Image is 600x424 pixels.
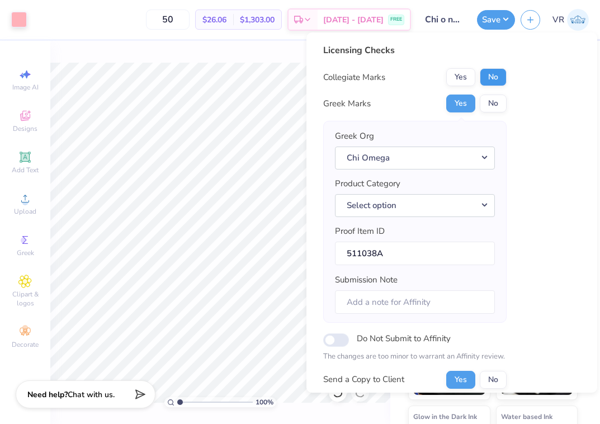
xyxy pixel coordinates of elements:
[480,95,507,112] button: No
[552,13,564,26] span: VR
[240,14,275,26] span: $1,303.00
[14,207,36,216] span: Upload
[413,411,477,422] span: Glow in the Dark Ink
[446,371,475,389] button: Yes
[27,389,68,400] strong: Need help?
[12,340,39,349] span: Decorate
[335,290,495,314] input: Add a note for Affinity
[12,166,39,175] span: Add Text
[357,331,451,346] label: Do Not Submit to Affinity
[477,10,515,30] button: Save
[323,14,384,26] span: [DATE] - [DATE]
[323,373,404,386] div: Send a Copy to Client
[480,68,507,86] button: No
[480,371,507,389] button: No
[335,177,400,190] label: Product Category
[256,397,273,407] span: 100 %
[417,8,471,31] input: Untitled Design
[68,389,115,400] span: Chat with us.
[323,97,371,110] div: Greek Marks
[323,44,507,57] div: Licensing Checks
[335,130,374,143] label: Greek Org
[552,9,589,31] a: VR
[323,71,385,84] div: Collegiate Marks
[501,411,552,422] span: Water based Ink
[446,95,475,112] button: Yes
[323,351,507,362] p: The changes are too minor to warrant an Affinity review.
[335,225,385,238] label: Proof Item ID
[446,68,475,86] button: Yes
[335,147,495,169] button: Chi Omega
[335,274,398,286] label: Submission Note
[567,9,589,31] img: Val Rhey Lodueta
[13,124,37,133] span: Designs
[17,248,34,257] span: Greek
[146,10,190,30] input: – –
[12,83,39,92] span: Image AI
[390,16,402,23] span: FREE
[6,290,45,308] span: Clipart & logos
[202,14,226,26] span: $26.06
[335,194,495,217] button: Select option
